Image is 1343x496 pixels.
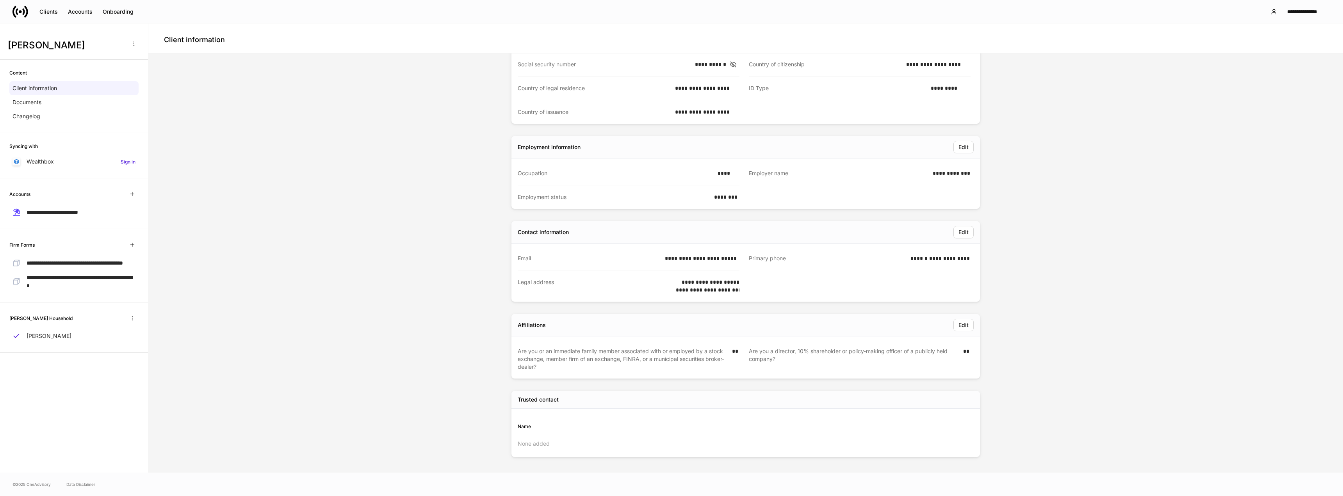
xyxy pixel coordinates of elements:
[518,396,559,404] h5: Trusted contact
[518,193,709,201] div: Employment status
[749,254,906,263] div: Primary phone
[518,60,690,68] div: Social security number
[9,109,139,123] a: Changelog
[121,158,135,165] h6: Sign in
[9,142,38,150] h6: Syncing with
[518,347,727,371] div: Are you or an immediate family member associated with or employed by a stock exchange, member fir...
[12,98,41,106] p: Documents
[518,143,581,151] div: Employment information
[66,481,95,487] a: Data Disclaimer
[518,321,546,329] div: Affiliations
[953,141,974,153] button: Edit
[9,190,30,198] h6: Accounts
[27,158,54,165] p: Wealthbox
[12,84,57,92] p: Client information
[953,226,974,238] button: Edit
[9,241,35,249] h6: Firm Forms
[953,319,974,331] button: Edit
[9,155,139,169] a: WealthboxSign in
[12,112,40,120] p: Changelog
[98,5,139,18] button: Onboarding
[103,8,134,16] div: Onboarding
[39,8,58,16] div: Clients
[27,332,71,340] p: [PERSON_NAME]
[518,169,713,177] div: Occupation
[518,228,569,236] div: Contact information
[12,481,51,487] span: © 2025 OneAdvisory
[958,321,969,329] div: Edit
[518,423,746,430] div: Name
[68,8,93,16] div: Accounts
[34,5,63,18] button: Clients
[8,39,125,52] h3: [PERSON_NAME]
[749,60,901,68] div: Country of citizenship
[9,315,73,322] h6: [PERSON_NAME] Household
[749,84,926,92] div: ID Type
[958,228,969,236] div: Edit
[9,95,139,109] a: Documents
[63,5,98,18] button: Accounts
[518,108,670,116] div: Country of issuance
[164,35,225,44] h4: Client information
[9,329,139,343] a: [PERSON_NAME]
[958,143,969,151] div: Edit
[518,254,660,262] div: Email
[749,169,928,178] div: Employer name
[518,278,671,294] div: Legal address
[749,347,958,371] div: Are you a director, 10% shareholder or policy-making officer of a publicly held company?
[518,84,670,92] div: Country of legal residence
[9,81,139,95] a: Client information
[511,435,980,452] div: None added
[9,69,27,76] h6: Content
